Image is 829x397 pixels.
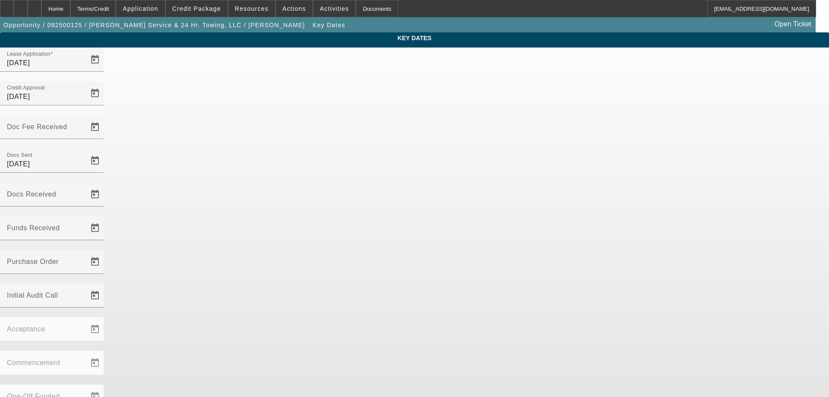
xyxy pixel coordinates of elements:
[86,287,104,304] button: Open calendar
[282,5,306,12] span: Actions
[228,0,275,17] button: Resources
[86,51,104,68] button: Open calendar
[3,22,305,29] span: Opportunity / 092500125 / [PERSON_NAME] Service & 24 Hr. Towing, LLC / [PERSON_NAME]
[116,0,165,17] button: Application
[320,5,349,12] span: Activities
[310,17,348,33] button: Key Dates
[7,152,32,158] mat-label: Docs Sent
[7,51,50,57] mat-label: Lease Application
[7,325,45,333] mat-label: Acceptance
[7,123,67,130] mat-label: Doc Fee Received
[86,219,104,237] button: Open calendar
[86,85,104,102] button: Open calendar
[86,186,104,203] button: Open calendar
[86,253,104,270] button: Open calendar
[7,359,60,366] mat-label: Commencement
[7,191,56,198] mat-label: Docs Received
[7,258,59,265] mat-label: Purchase Order
[123,5,158,12] span: Application
[172,5,221,12] span: Credit Package
[771,17,815,32] a: Open Ticket
[86,152,104,169] button: Open calendar
[166,0,228,17] button: Credit Package
[7,292,58,299] mat-label: Initial Audit Call
[7,224,60,232] mat-label: Funds Received
[313,22,345,29] span: Key Dates
[313,0,356,17] button: Activities
[86,118,104,136] button: Open calendar
[6,35,823,41] span: Key Dates
[7,85,45,91] mat-label: Credit Approval
[276,0,313,17] button: Actions
[235,5,269,12] span: Resources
